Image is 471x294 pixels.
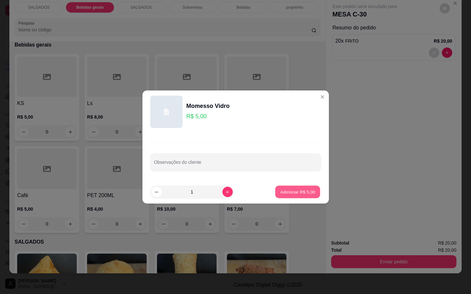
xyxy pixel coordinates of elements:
[275,186,320,198] button: Adicionar R$ 5,00
[151,187,162,197] button: decrease-product-quantity
[186,101,230,110] div: Momesso Vidro
[186,112,230,121] p: R$ 5,00
[222,187,233,197] button: increase-product-quantity
[317,92,328,102] button: Close
[280,189,315,195] p: Adicionar R$ 5,00
[154,162,317,168] input: Observações do cliente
